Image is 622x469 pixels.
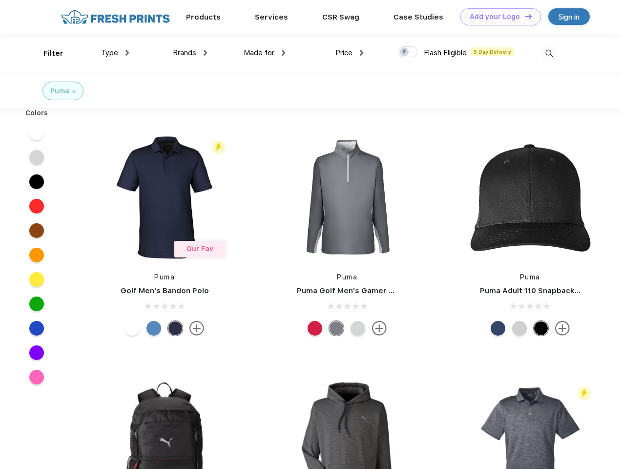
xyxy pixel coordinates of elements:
span: Brands [173,48,196,57]
img: desktop_search.svg [541,45,557,62]
div: Quarry Brt Whit [512,321,527,336]
img: func=resize&h=266 [100,132,229,262]
a: Puma [520,273,540,281]
img: dropdown.png [360,50,363,56]
div: Filter [43,48,63,59]
div: Pma Blk Pma Blk [534,321,548,336]
div: Quiet Shade [329,321,344,336]
div: Bright White [125,321,140,336]
a: Puma Golf Men's Gamer Golf Quarter-Zip [297,286,451,295]
img: dropdown.png [125,50,129,56]
img: flash_active_toggle.svg [578,387,591,400]
div: High Rise [351,321,365,336]
div: Colors [18,108,56,118]
span: 5 Day Delivery [471,47,514,56]
a: CSR Swag [322,13,359,21]
a: Puma [337,273,357,281]
img: more.svg [189,321,204,336]
img: filter_cancel.svg [72,90,76,93]
div: Navy Blazer [168,321,183,336]
img: flash_active_toggle.svg [212,141,225,154]
img: func=resize&h=266 [282,132,412,262]
div: Sign in [559,11,580,22]
a: Golf Men's Bandon Polo [121,286,209,295]
img: dropdown.png [282,50,285,56]
img: fo%20logo%202.webp [58,8,173,25]
a: Products [186,13,221,21]
div: Lake Blue [146,321,161,336]
span: Price [335,48,352,57]
img: func=resize&h=266 [465,132,595,262]
div: Ski Patrol [308,321,322,336]
span: Flash Eligible [424,48,467,57]
a: Services [255,13,288,21]
span: Type [101,48,118,57]
span: Made for [244,48,274,57]
img: more.svg [372,321,387,336]
a: Sign in [548,8,590,25]
img: DT [525,14,532,19]
span: Our Fav [187,245,213,253]
img: dropdown.png [204,50,207,56]
div: Puma [50,86,69,96]
div: Add your Logo [470,13,520,21]
div: Peacoat with Qut Shd [491,321,505,336]
img: more.svg [555,321,570,336]
a: Puma [154,273,175,281]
